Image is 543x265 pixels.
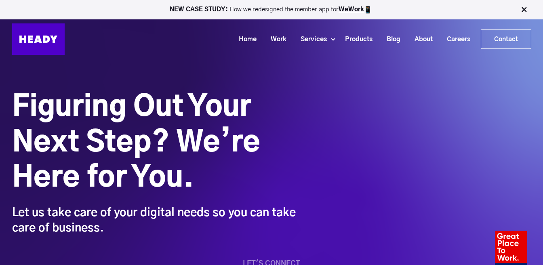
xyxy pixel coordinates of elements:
[377,32,404,47] a: Blog
[229,32,261,47] a: Home
[12,205,299,236] div: Let us take care of your digital needs so you can take care of business.
[170,6,229,13] strong: NEW CASE STUDY:
[364,6,372,14] img: app emoji
[437,32,474,47] a: Careers
[73,29,531,49] div: Navigation Menu
[12,23,65,55] img: Heady_Logo_Web-01 (1)
[404,32,437,47] a: About
[4,6,539,14] p: How we redesigned the member app for
[12,90,299,196] h1: Figuring Out Your Next Step? We’re Here for You.
[335,32,377,47] a: Products
[261,32,290,47] a: Work
[481,30,531,48] a: Contact
[520,6,528,14] img: Close Bar
[339,6,364,13] a: WeWork
[290,32,331,47] a: Services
